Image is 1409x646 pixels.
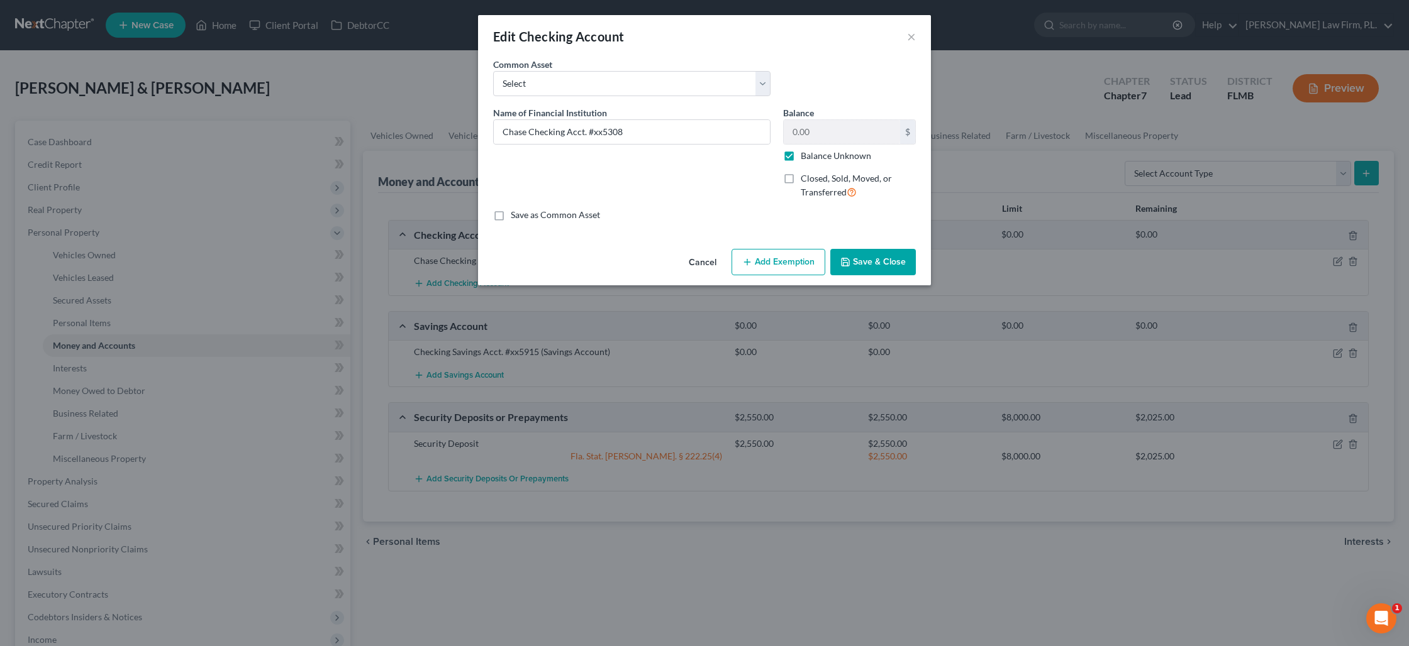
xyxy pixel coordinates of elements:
iframe: Intercom live chat [1366,603,1396,633]
label: Balance [783,106,814,119]
button: Add Exemption [732,249,825,275]
div: $ [900,120,915,144]
span: Name of Financial Institution [493,107,607,118]
span: 1 [1392,603,1402,613]
label: Common Asset [493,58,552,71]
button: Cancel [679,250,727,275]
label: Balance Unknown [801,150,871,162]
button: × [907,29,916,44]
label: Save as Common Asset [511,209,600,221]
input: Enter name... [494,120,770,144]
div: Edit Checking Account [493,28,624,45]
span: Closed, Sold, Moved, or Transferred [801,173,892,197]
button: Save & Close [830,249,916,275]
input: 0.00 [784,120,900,144]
